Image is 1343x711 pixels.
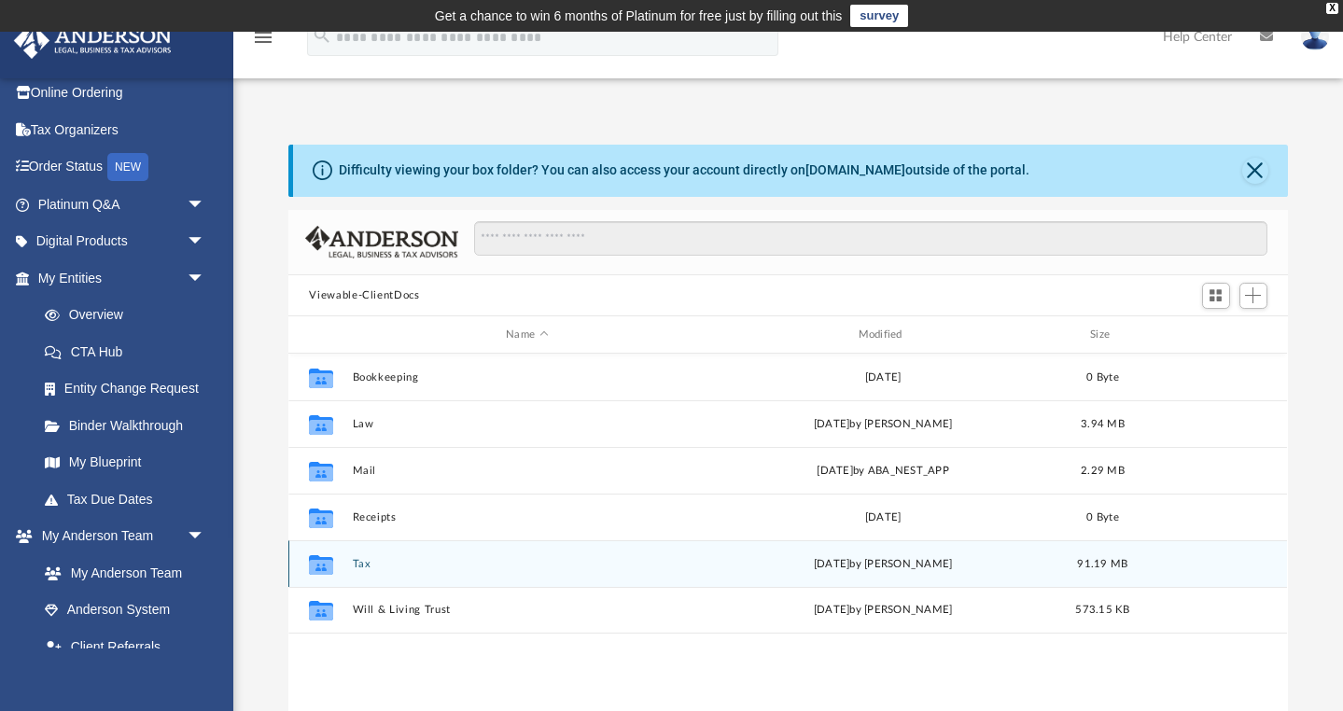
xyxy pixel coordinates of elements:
a: Binder Walkthrough [26,407,233,444]
span: 91.19 MB [1078,559,1128,569]
span: 2.29 MB [1082,466,1126,476]
div: Get a chance to win 6 months of Platinum for free just by filling out this [435,5,843,27]
i: search [312,25,332,46]
div: id [1149,327,1280,343]
button: Law [353,418,701,430]
a: Anderson System [26,592,224,629]
div: [DATE] [709,369,1057,386]
button: Add [1239,283,1267,309]
a: Online Ordering [13,75,233,112]
a: [DOMAIN_NAME] [805,162,905,177]
a: Client Referrals [26,628,224,665]
a: Digital Productsarrow_drop_down [13,223,233,260]
a: survey [850,5,908,27]
a: Order StatusNEW [13,148,233,187]
button: Receipts [353,511,701,523]
i: menu [252,26,274,49]
div: [DATE] by [PERSON_NAME] [709,602,1057,619]
span: 3.94 MB [1082,419,1126,429]
a: Tax Due Dates [26,481,233,518]
div: [DATE] by ABA_NEST_APP [709,463,1057,480]
span: arrow_drop_down [187,186,224,224]
button: Bookkeeping [353,371,701,383]
a: My Anderson Teamarrow_drop_down [13,518,224,555]
button: Mail [353,465,701,477]
span: arrow_drop_down [187,259,224,298]
input: Search files and folders [474,221,1266,257]
span: 0 Byte [1087,372,1120,383]
button: Viewable-ClientDocs [309,287,419,304]
div: close [1326,3,1338,14]
span: arrow_drop_down [187,518,224,556]
div: id [297,327,343,343]
div: Size [1066,327,1140,343]
div: [DATE] by [PERSON_NAME] [709,416,1057,433]
div: [DATE] [709,509,1057,526]
div: [DATE] by [PERSON_NAME] [709,556,1057,573]
span: 573.15 KB [1076,605,1130,615]
a: My Entitiesarrow_drop_down [13,259,233,297]
div: Difficulty viewing your box folder? You can also access your account directly on outside of the p... [339,160,1029,180]
div: NEW [107,153,148,181]
a: Platinum Q&Aarrow_drop_down [13,186,233,223]
div: Modified [708,327,1057,343]
span: arrow_drop_down [187,223,224,261]
img: User Pic [1301,23,1329,50]
a: Overview [26,297,233,334]
img: Anderson Advisors Platinum Portal [8,22,177,59]
div: Name [352,327,701,343]
button: Tax [353,558,701,570]
button: Will & Living Trust [353,604,701,616]
button: Switch to Grid View [1202,283,1230,309]
a: Tax Organizers [13,111,233,148]
a: CTA Hub [26,333,233,370]
a: Entity Change Request [26,370,233,408]
span: 0 Byte [1087,512,1120,523]
a: menu [252,35,274,49]
button: Close [1242,158,1268,184]
a: My Anderson Team [26,554,215,592]
a: My Blueprint [26,444,224,481]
